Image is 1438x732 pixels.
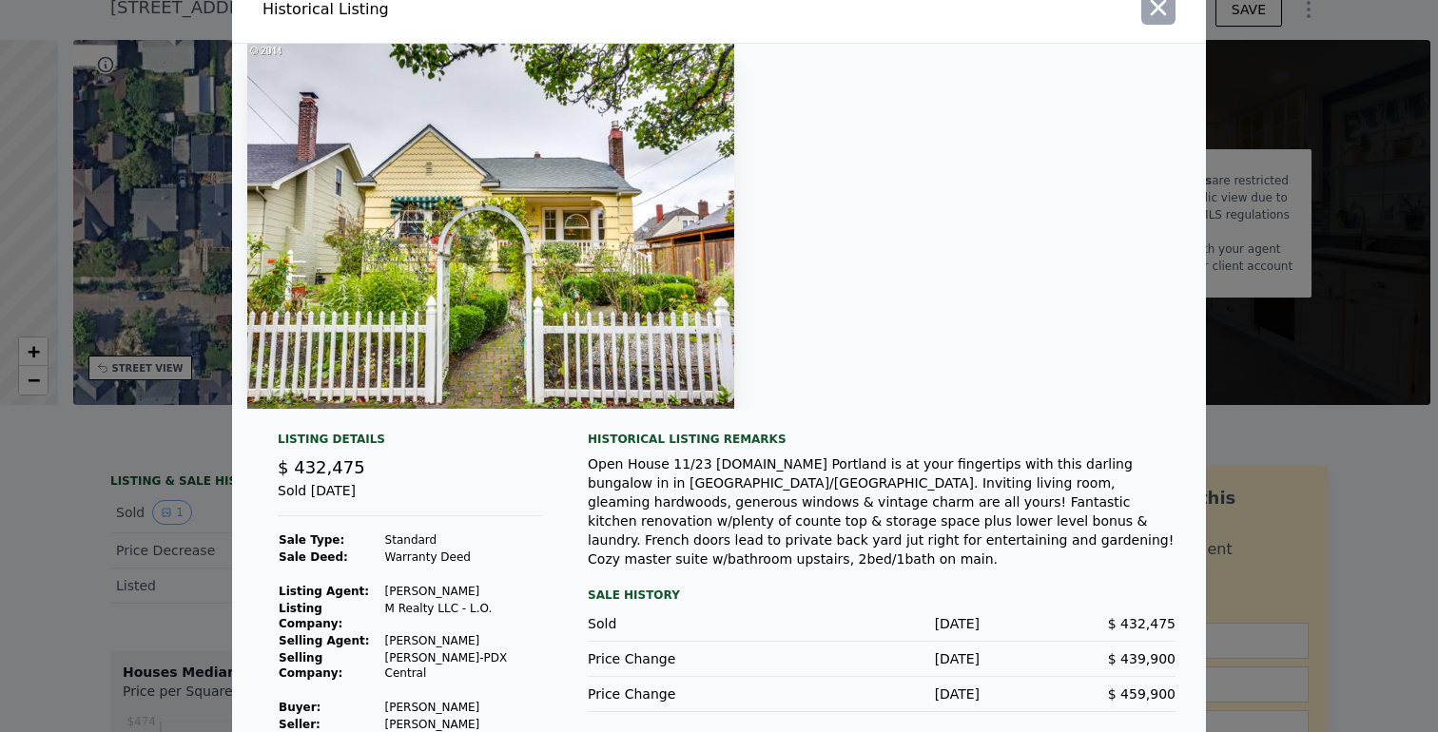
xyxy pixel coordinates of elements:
[588,584,1176,607] div: Sale History
[278,457,365,477] span: $ 432,475
[588,684,784,703] div: Price Change
[784,684,980,703] div: [DATE]
[384,632,542,649] td: [PERSON_NAME]
[279,550,348,564] strong: Sale Deed:
[384,531,542,549] td: Standard
[588,614,784,633] div: Sold
[279,634,370,647] strong: Selling Agent:
[384,600,542,632] td: M Realty LLC - L.O.
[384,549,542,566] td: Warranty Deed
[278,432,542,454] div: Listing Details
[784,649,980,668] div: [DATE]
[278,481,542,516] div: Sold [DATE]
[784,614,980,633] div: [DATE]
[1108,686,1176,702] span: $ 459,900
[588,454,1176,568] div: Open House 11/23 [DOMAIN_NAME] Portland is at your fingertips with this darling bungalow in in [G...
[279,651,342,680] strong: Selling Company:
[279,533,344,547] strong: Sale Type:
[279,602,342,630] strong: Listing Company:
[384,649,542,682] td: [PERSON_NAME]-PDX Central
[279,701,321,714] strong: Buyer :
[384,699,542,716] td: [PERSON_NAME]
[384,583,542,600] td: [PERSON_NAME]
[1108,651,1176,666] span: $ 439,900
[279,718,321,731] strong: Seller :
[279,585,369,598] strong: Listing Agent:
[247,44,734,409] img: Property Img
[1108,616,1176,631] span: $ 432,475
[588,649,784,668] div: Price Change
[588,432,1176,447] div: Historical Listing remarks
